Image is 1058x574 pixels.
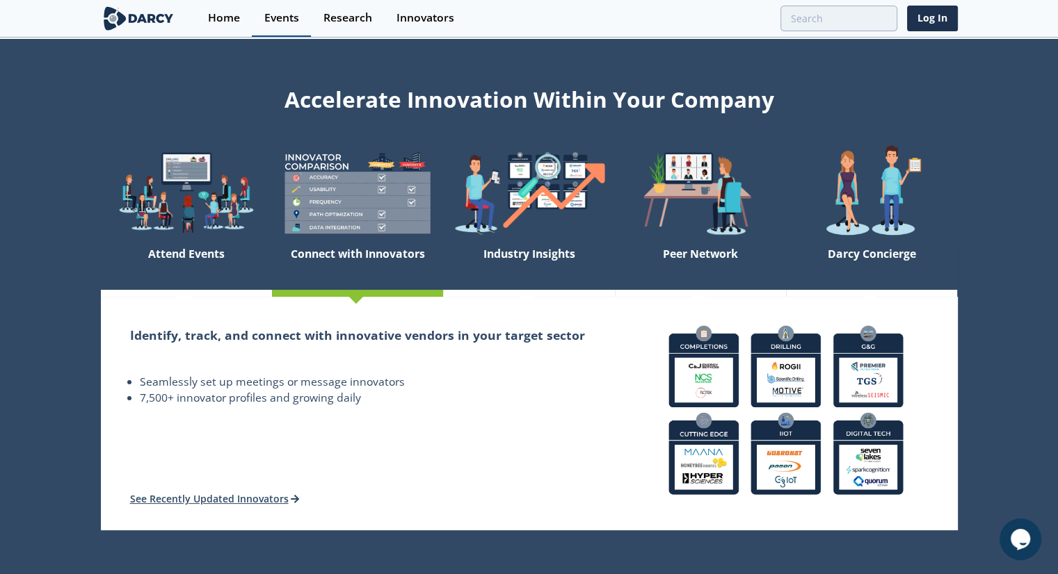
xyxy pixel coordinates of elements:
a: Log In [907,6,958,31]
div: Darcy Concierge [786,241,957,290]
img: welcome-compare-1b687586299da8f117b7ac84fd957760.png [272,145,443,241]
img: welcome-attend-b816887fc24c32c29d1763c6e0ddb6e6.png [615,145,786,241]
div: Connect with Innovators [272,241,443,290]
div: Peer Network [615,241,786,290]
img: welcome-explore-560578ff38cea7c86bcfe544b5e45342.png [101,145,272,241]
div: Industry Insights [443,241,614,290]
img: welcome-concierge-wide-20dccca83e9cbdbb601deee24fb8df72.png [786,145,957,241]
li: Seamlessly set up meetings or message innovators [140,374,586,391]
a: See Recently Updated Innovators [130,492,300,505]
img: connect-with-innovators-bd83fc158da14f96834d5193b73f77c6.png [657,314,915,506]
iframe: chat widget [1000,518,1044,560]
input: Advanced Search [780,6,897,31]
h2: Identify, track, and connect with innovative vendors in your target sector [130,326,586,344]
div: Research [323,13,372,24]
div: Attend Events [101,241,272,290]
div: Home [208,13,240,24]
div: Accelerate Innovation Within Your Company [101,78,958,115]
img: logo-wide.svg [101,6,177,31]
img: welcome-find-a12191a34a96034fcac36f4ff4d37733.png [443,145,614,241]
div: Events [264,13,299,24]
li: 7,500+ innovator profiles and growing daily [140,390,586,407]
div: Innovators [396,13,454,24]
